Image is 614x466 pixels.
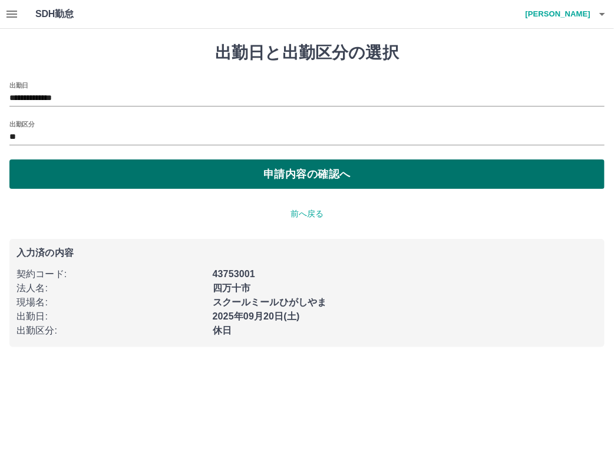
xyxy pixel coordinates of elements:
[9,159,605,189] button: 申請内容の確認へ
[16,295,206,309] p: 現場名 :
[213,311,300,321] b: 2025年09月20日(土)
[9,208,605,220] p: 前へ戻る
[16,267,206,281] p: 契約コード :
[16,281,206,295] p: 法人名 :
[213,269,255,279] b: 43753001
[9,81,28,89] label: 出勤日
[9,119,34,128] label: 出勤区分
[213,325,232,335] b: 休日
[9,43,605,63] h1: 出勤日と出勤区分の選択
[213,283,251,293] b: 四万十市
[16,248,598,258] p: 入力済の内容
[213,297,327,307] b: スクールミールひがしやま
[16,324,206,338] p: 出勤区分 :
[16,309,206,324] p: 出勤日 :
